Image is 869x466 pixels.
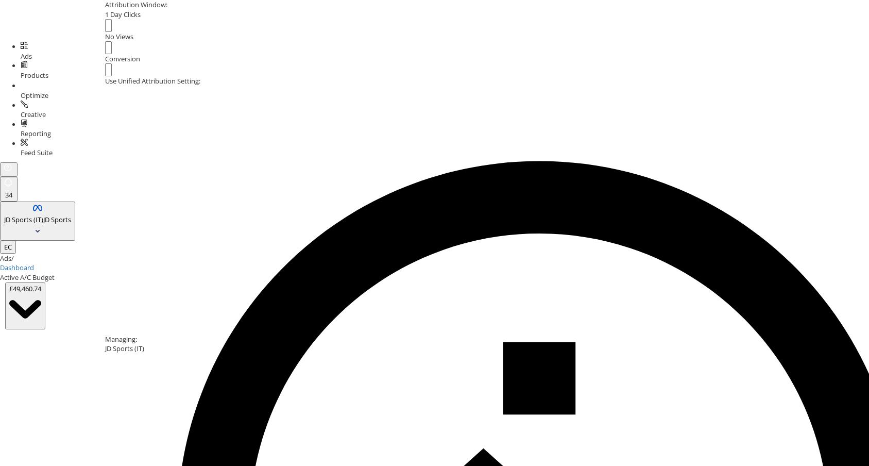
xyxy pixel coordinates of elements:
span: Optimize [21,91,48,100]
span: EC [4,242,12,252]
span: Reporting [21,129,51,138]
button: £49,460.74 [5,282,45,329]
div: 34 [4,190,13,200]
span: Conversion [105,54,140,63]
div: £49,460.74 [9,284,41,294]
span: 1 Day Clicks [105,10,141,19]
label: Use Unified Attribution Setting: [105,76,200,86]
span: JD Sports (IT) [4,215,43,224]
span: / [11,254,14,263]
span: No Views [105,32,133,41]
span: Feed Suite [21,148,53,157]
span: Products [21,71,48,80]
span: JD Sports [43,215,71,224]
span: Ads [21,52,32,61]
span: Creative [21,110,46,119]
